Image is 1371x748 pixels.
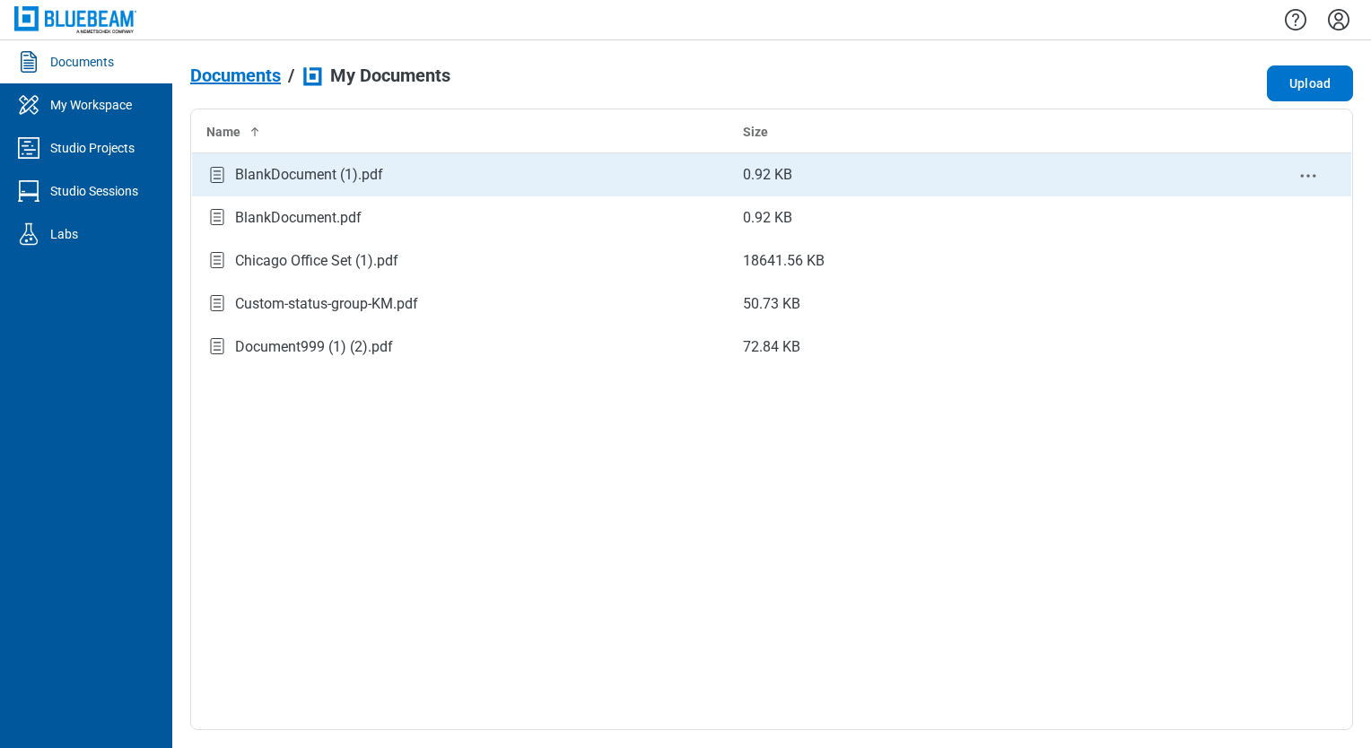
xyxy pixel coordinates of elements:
div: My Workspace [50,96,132,114]
span: My Documents [330,65,450,85]
span: Documents [190,65,281,85]
div: BlankDocument.pdf [235,207,362,229]
div: Size [743,123,1252,141]
div: Labs [50,225,78,243]
table: bb-data-table [191,109,1352,369]
div: Custom-status-group-KM.pdf [235,293,418,315]
svg: Studio Projects [14,134,43,162]
div: Chicago Office Set (1).pdf [235,250,398,272]
div: BlankDocument (1).pdf [235,164,383,186]
td: 0.92 KB [729,196,1266,239]
div: Name [206,123,714,141]
div: / [288,65,294,85]
td: 0.92 KB [729,153,1266,196]
svg: My Workspace [14,91,43,119]
td: 72.84 KB [729,326,1266,369]
div: Documents [50,53,114,71]
svg: Documents [14,48,43,76]
button: context-menu [1297,165,1319,187]
td: 18641.56 KB [729,239,1266,283]
img: Bluebeam, Inc. [14,6,136,32]
button: Settings [1324,4,1353,35]
svg: Studio Sessions [14,177,43,205]
td: 50.73 KB [729,283,1266,326]
button: Upload [1267,65,1353,101]
div: Document999 (1) (2).pdf [235,336,393,358]
div: Studio Projects [50,139,135,157]
svg: Labs [14,220,43,248]
div: Studio Sessions [50,182,138,200]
